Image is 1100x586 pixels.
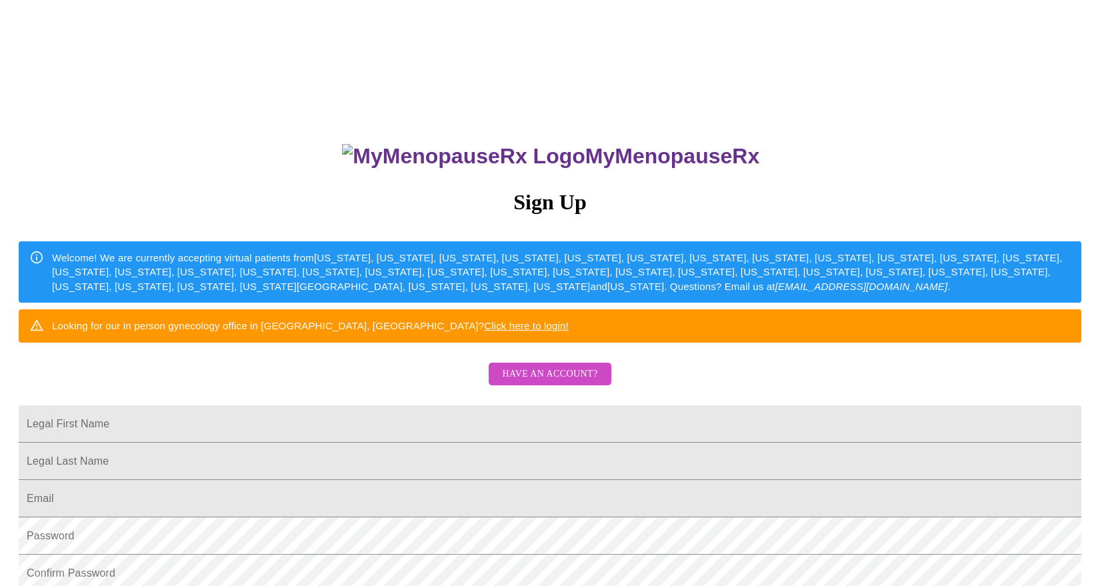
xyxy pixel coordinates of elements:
[485,377,614,388] a: Have an account?
[342,144,585,169] img: MyMenopauseRx Logo
[502,366,597,383] span: Have an account?
[21,144,1082,169] h3: MyMenopauseRx
[19,190,1081,215] h3: Sign Up
[52,313,569,338] div: Looking for our in person gynecology office in [GEOGRAPHIC_DATA], [GEOGRAPHIC_DATA]?
[489,363,611,386] button: Have an account?
[775,281,948,292] em: [EMAIL_ADDRESS][DOMAIN_NAME]
[52,245,1071,299] div: Welcome! We are currently accepting virtual patients from [US_STATE], [US_STATE], [US_STATE], [US...
[484,320,569,331] a: Click here to login!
